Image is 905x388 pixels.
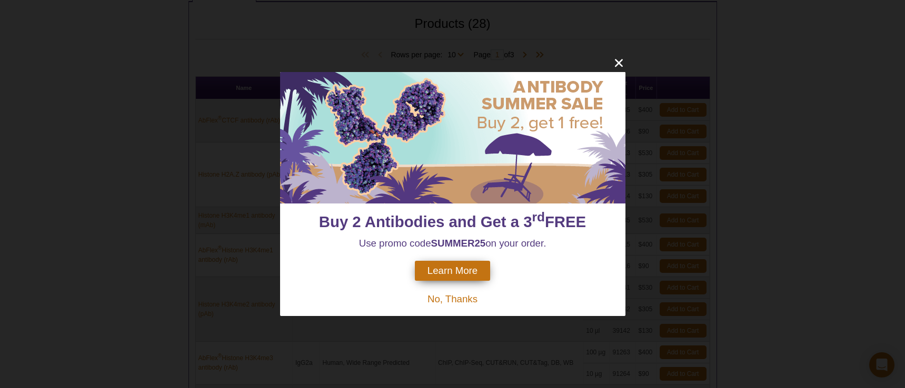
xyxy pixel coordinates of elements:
[431,238,486,249] strong: SUMMER25
[359,238,546,249] span: Use promo code on your order.
[427,293,478,304] span: No, Thanks
[427,265,478,277] span: Learn More
[532,210,545,224] sup: rd
[319,213,586,230] span: Buy 2 Antibodies and Get a 3 FREE
[612,56,625,69] button: close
